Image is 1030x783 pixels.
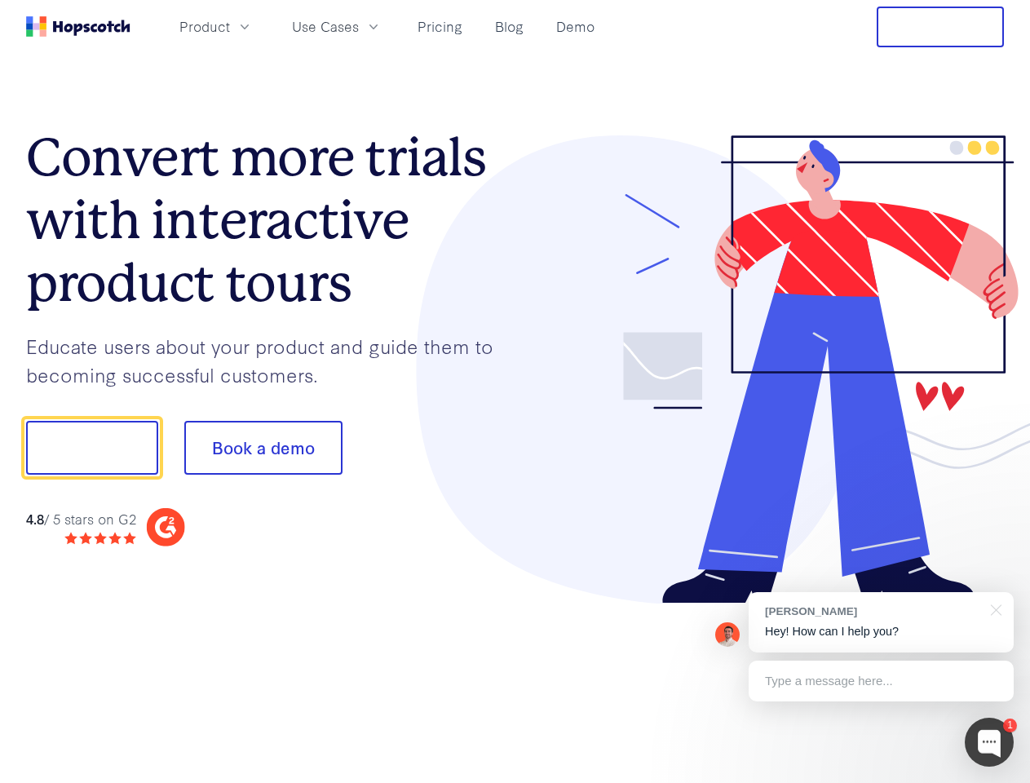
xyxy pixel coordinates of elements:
a: Blog [488,13,530,40]
button: Product [170,13,263,40]
img: Mark Spera [715,622,740,647]
div: / 5 stars on G2 [26,509,136,529]
p: Educate users about your product and guide them to becoming successful customers. [26,332,515,388]
div: [PERSON_NAME] [765,604,981,619]
span: Use Cases [292,16,359,37]
button: Free Trial [877,7,1004,47]
strong: 4.8 [26,509,44,528]
div: Type a message here... [749,661,1014,701]
button: Book a demo [184,421,343,475]
span: Product [179,16,230,37]
a: Home [26,16,130,37]
a: Demo [550,13,601,40]
a: Pricing [411,13,469,40]
button: Use Cases [282,13,391,40]
h1: Convert more trials with interactive product tours [26,126,515,314]
button: Show me! [26,421,158,475]
div: 1 [1003,719,1017,732]
p: Hey! How can I help you? [765,623,997,640]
